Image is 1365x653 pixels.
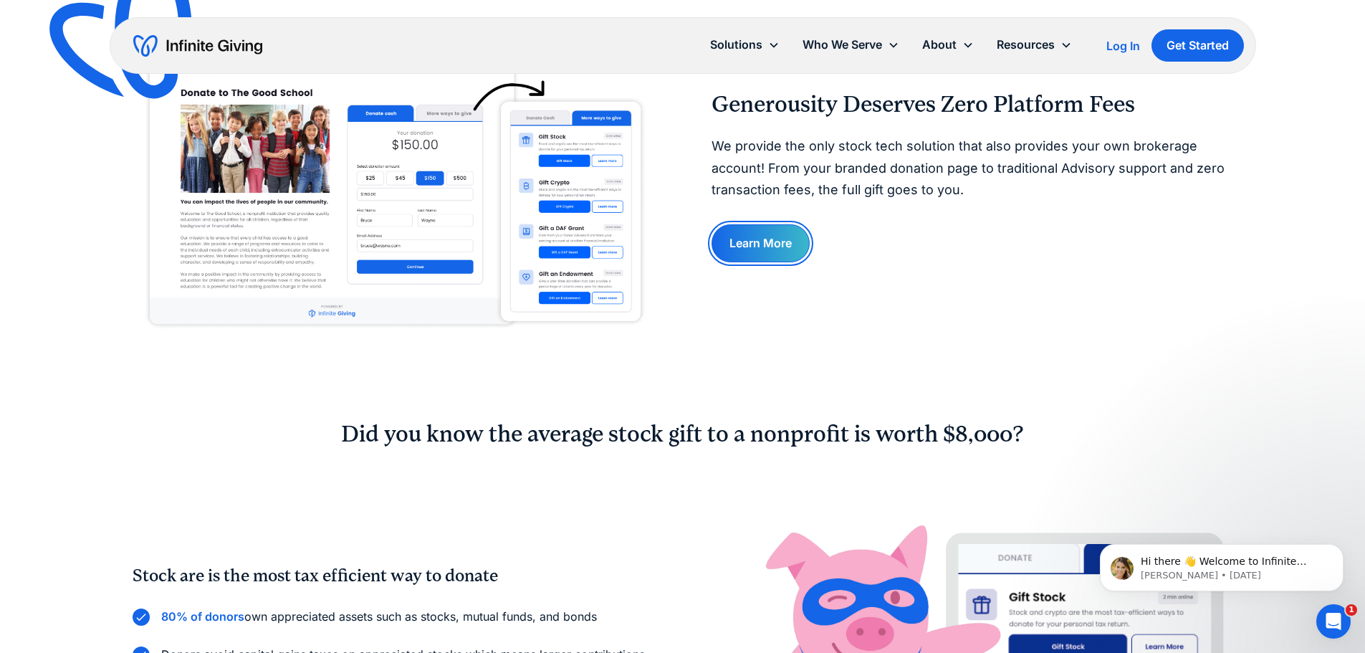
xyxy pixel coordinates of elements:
[911,29,985,60] div: About
[316,421,1050,448] h2: Did you know the average stock gift to a nonprofit is worth $8,000?
[699,29,791,60] div: Solutions
[791,29,911,60] div: Who We Serve
[712,91,1233,118] h2: Generousity Deserves Zero Platform Fees
[133,566,498,586] sub: Stock are is the most tax efficient way to donate
[997,35,1055,54] div: Resources
[133,13,654,340] img: A screenshot of Infinite Giving’s all-inclusive donation page, where you can accept stock donatio...
[1106,37,1140,54] a: Log In
[1106,40,1140,52] div: Log In
[712,135,1233,201] p: We provide the only stock tech solution that also provides your own brokerage account! From your ...
[1316,604,1351,639] iframe: Intercom live chat
[1078,514,1365,614] iframe: Intercom notifications message
[712,224,810,262] a: Learn More
[161,609,244,624] a: 80% of donors
[985,29,1083,60] div: Resources
[133,34,262,57] a: home
[1151,29,1244,62] a: Get Started
[803,35,882,54] div: Who We Serve
[1346,604,1357,616] span: 1
[161,607,597,626] p: own appreciated assets such as stocks, mutual funds, and bonds
[710,35,762,54] div: Solutions
[922,35,957,54] div: About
